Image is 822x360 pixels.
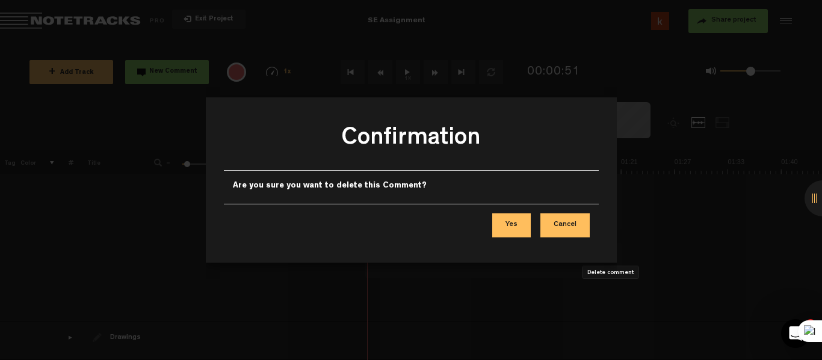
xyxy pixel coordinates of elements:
iframe: Intercom live chat [781,319,810,348]
button: Yes [492,213,531,237]
label: Are you sure you want to delete this Comment? [233,180,427,192]
span: 3 [806,319,815,329]
button: Cancel [540,213,590,237]
h3: Confirmation [233,123,590,160]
